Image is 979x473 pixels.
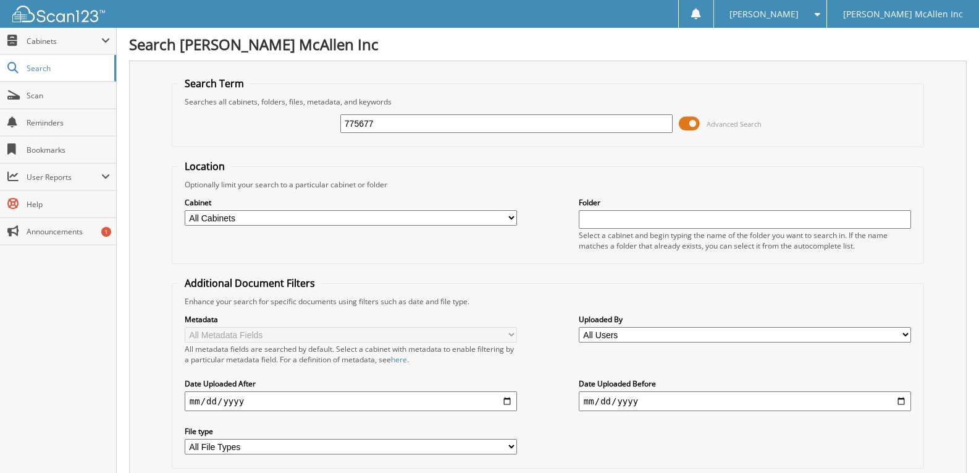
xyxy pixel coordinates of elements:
[27,117,110,128] span: Reminders
[579,391,911,411] input: end
[179,296,917,307] div: Enhance your search for specific documents using filters such as date and file type.
[843,11,963,18] span: [PERSON_NAME] McAllen Inc
[27,36,101,46] span: Cabinets
[179,276,321,290] legend: Additional Document Filters
[185,197,517,208] label: Cabinet
[185,391,517,411] input: start
[579,230,911,251] div: Select a cabinet and begin typing the name of the folder you want to search in. If the name match...
[179,160,231,173] legend: Location
[27,63,108,74] span: Search
[179,96,917,107] div: Searches all cabinets, folders, files, metadata, and keywords
[27,145,110,155] span: Bookmarks
[129,34,967,54] h1: Search [PERSON_NAME] McAllen Inc
[579,197,911,208] label: Folder
[12,6,105,22] img: scan123-logo-white.svg
[101,227,111,237] div: 1
[27,172,101,182] span: User Reports
[27,226,110,237] span: Announcements
[729,11,799,18] span: [PERSON_NAME]
[27,90,110,101] span: Scan
[185,314,517,325] label: Metadata
[579,378,911,389] label: Date Uploaded Before
[707,119,762,129] span: Advanced Search
[27,199,110,210] span: Help
[917,414,979,473] iframe: Chat Widget
[179,179,917,190] div: Optionally limit your search to a particular cabinet or folder
[179,77,250,90] legend: Search Term
[391,354,407,365] a: here
[185,378,517,389] label: Date Uploaded After
[579,314,911,325] label: Uploaded By
[185,426,517,437] label: File type
[185,344,517,365] div: All metadata fields are searched by default. Select a cabinet with metadata to enable filtering b...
